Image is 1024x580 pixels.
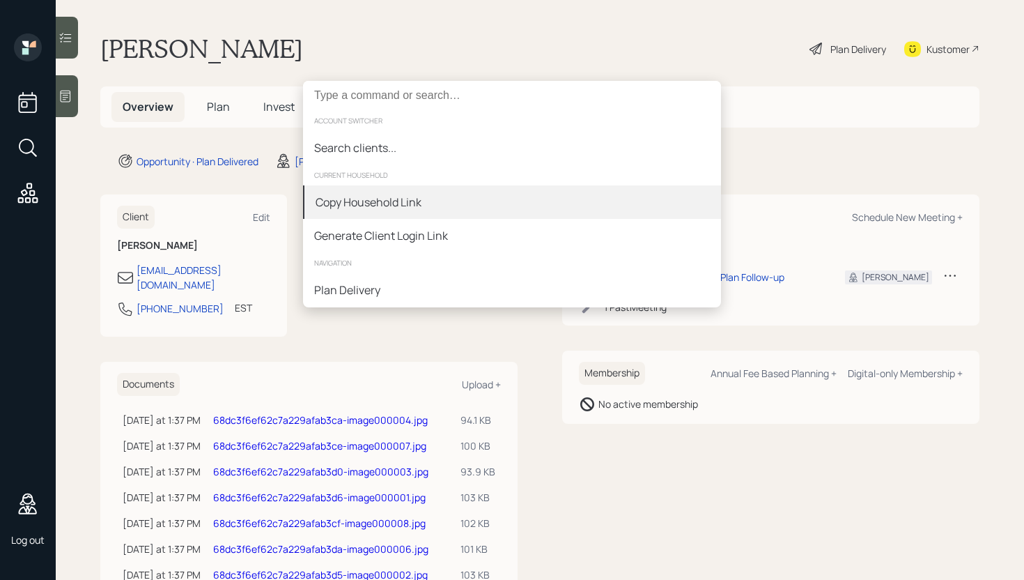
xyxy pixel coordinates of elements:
[314,227,448,244] div: Generate Client Login Link
[303,81,721,110] input: Type a command or search…
[303,252,721,273] div: navigation
[314,139,396,156] div: Search clients...
[316,194,421,211] div: Copy Household Link
[314,282,380,298] div: Plan Delivery
[303,165,721,185] div: current household
[303,110,721,131] div: account switcher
